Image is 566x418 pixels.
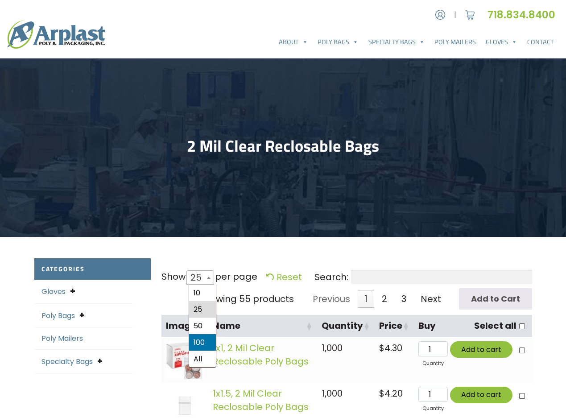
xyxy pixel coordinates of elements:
[208,315,317,338] th: Name: activate to sort column ascending
[488,8,559,22] a: 718.834.8400
[418,387,447,402] input: Qty
[166,341,204,379] img: AP-DR-PZB_2mil-1x12
[322,342,343,354] span: 1,000
[379,342,402,354] bdi: 4.30
[379,387,403,400] bdi: 4.20
[189,334,216,351] li: 100
[414,315,532,338] th: BuySelect all
[189,318,216,334] li: 50
[213,387,309,413] a: 1x1.5, 2 Mil Clear Reclosable Poly Bags
[186,270,214,285] span: 25
[364,33,430,51] a: Specialty Bags
[41,333,83,344] a: Poly Mailers
[314,270,532,284] label: Search:
[34,136,532,156] h1: 2 Mil Clear Reclosable Bags
[161,315,208,338] th: Image
[306,290,357,308] a: Previous
[274,33,313,51] a: About
[213,342,309,368] a: 1x1, 2 Mil Clear Reclosable Poly Bags
[522,33,559,51] a: Contact
[199,292,294,306] div: Showing 55 products
[41,286,66,297] a: Gloves
[161,270,257,285] label: Show per page
[459,288,532,310] input: Add to Cart
[189,301,216,318] li: 25
[7,21,105,49] img: logo
[351,270,532,284] input: Search:
[379,387,384,400] span: $
[313,33,363,51] a: Poly Bags
[187,267,211,288] span: 25
[41,356,93,367] a: Specialty Bags
[474,319,516,332] label: Select all
[317,315,375,338] th: Quantity: activate to sort column ascending
[418,341,447,356] input: Qty
[266,271,302,283] a: Reset
[454,9,456,20] span: |
[379,342,384,354] span: $
[189,351,216,367] li: All
[481,33,522,51] a: Gloves
[450,341,512,358] button: Add to cart
[189,285,216,301] li: 10
[450,387,512,403] button: Add to cart
[430,33,481,51] a: Poly Mailers
[322,387,343,400] span: 1,000
[41,310,75,321] a: Poly Bags
[375,315,414,338] th: Price: activate to sort column ascending
[358,290,374,308] a: 1
[395,290,413,308] a: 3
[414,290,448,308] a: Next
[34,258,151,280] h2: Categories
[375,290,394,308] a: 2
